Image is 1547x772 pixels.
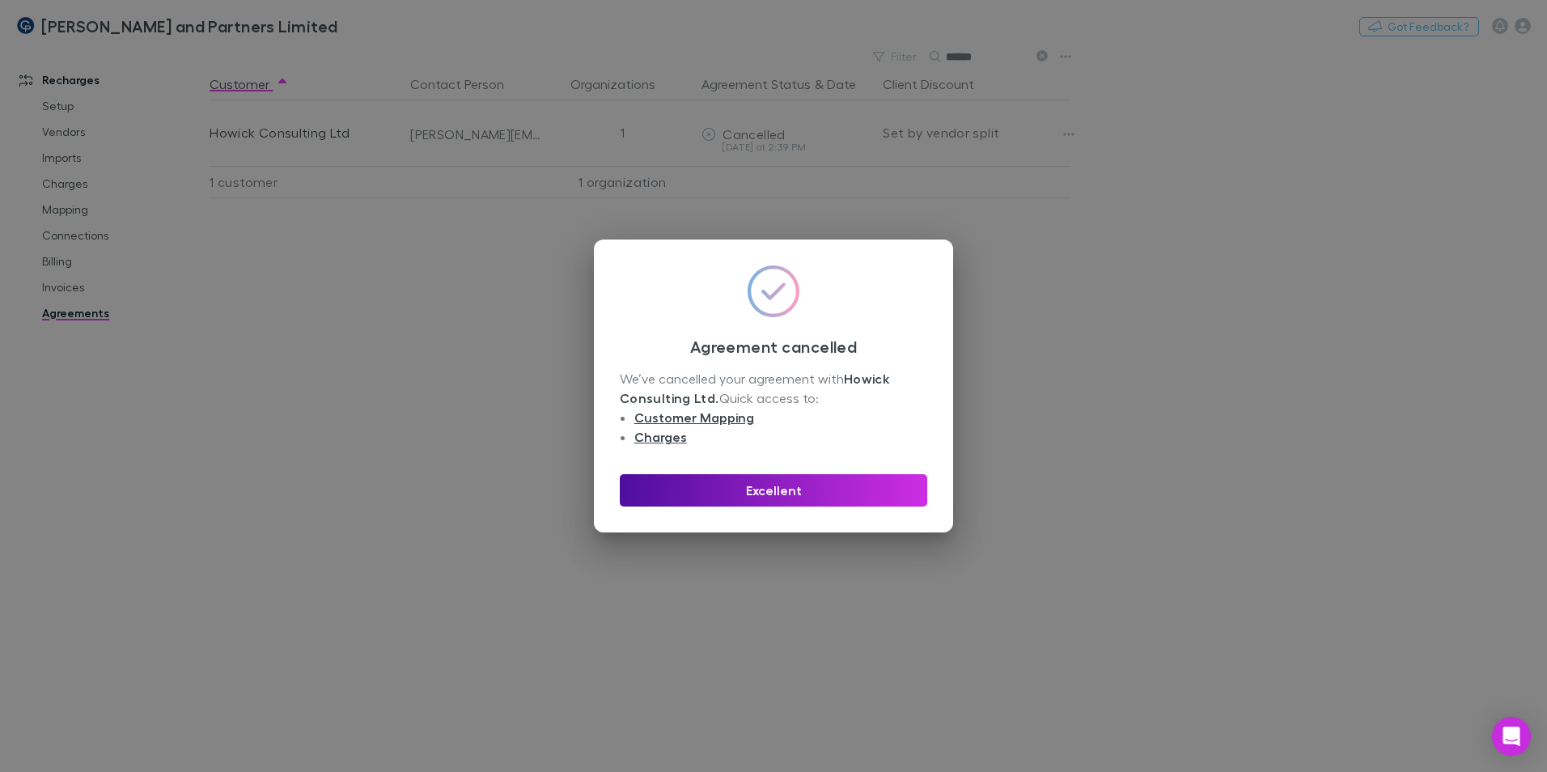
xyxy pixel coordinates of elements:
div: Open Intercom Messenger [1492,717,1531,756]
h3: Agreement cancelled [620,337,927,356]
a: Charges [634,429,687,445]
img: GradientCheckmarkIcon.svg [748,265,799,317]
button: Excellent [620,474,927,507]
div: We’ve cancelled your agreement with Quick access to: [620,369,927,448]
a: Customer Mapping [634,409,754,426]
